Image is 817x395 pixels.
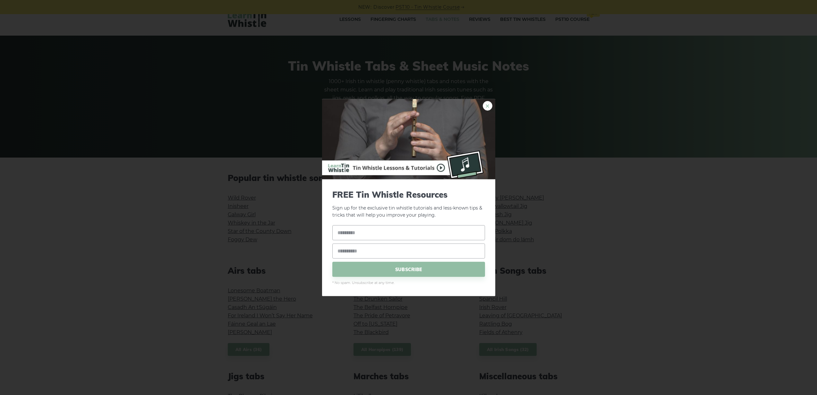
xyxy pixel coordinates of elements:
[332,189,485,199] span: FREE Tin Whistle Resources
[322,99,495,179] img: Tin Whistle Buying Guide Preview
[332,280,485,286] span: * No spam. Unsubscribe at any time.
[332,262,485,277] span: SUBSCRIBE
[483,101,492,110] a: ×
[332,189,485,219] p: Sign up for the exclusive tin whistle tutorials and less-known tips & tricks that will help you i...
